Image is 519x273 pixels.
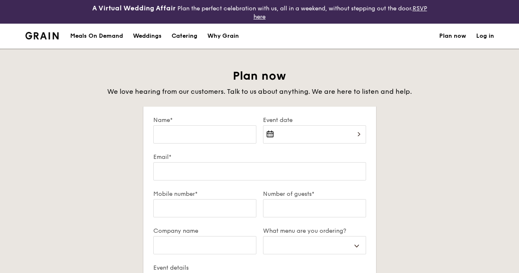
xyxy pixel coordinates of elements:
span: Plan now [233,69,286,83]
div: Plan the perfect celebration with us, all in a weekend, without stepping out the door. [86,3,433,20]
div: Meals On Demand [70,24,123,49]
label: Mobile number* [153,190,256,197]
a: Logotype [25,32,59,39]
a: Plan now [439,24,466,49]
label: Email* [153,154,366,161]
label: Name* [153,117,256,124]
a: Log in [476,24,494,49]
span: We love hearing from our customers. Talk to us about anything. We are here to listen and help. [107,88,412,95]
div: Why Grain [207,24,239,49]
div: Catering [172,24,197,49]
img: Grain [25,32,59,39]
h4: A Virtual Wedding Affair [92,3,176,13]
a: Weddings [128,24,167,49]
label: What menu are you ordering? [263,227,366,234]
a: Meals On Demand [65,24,128,49]
div: Weddings [133,24,162,49]
label: Company name [153,227,256,234]
label: Event date [263,117,366,124]
label: Event details [153,264,366,271]
label: Number of guests* [263,190,366,197]
a: Why Grain [202,24,244,49]
a: Catering [167,24,202,49]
